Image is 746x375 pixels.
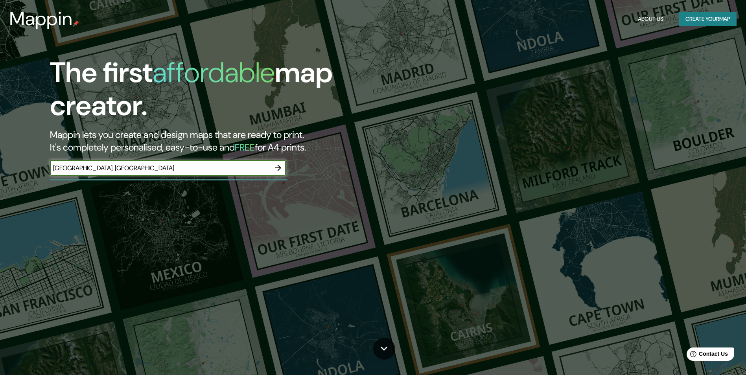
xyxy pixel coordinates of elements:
[73,20,79,27] img: mappin-pin
[9,8,73,30] h3: Mappin
[676,344,737,366] iframe: Help widget launcher
[153,54,275,91] h1: affordable
[635,12,667,26] button: About Us
[50,56,423,129] h1: The first map creator.
[50,164,270,173] input: Choose your favourite place
[679,12,737,26] button: Create yourmap
[235,141,255,153] h5: FREE
[50,129,423,154] h2: Mappin lets you create and design maps that are ready to print. It's completely personalised, eas...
